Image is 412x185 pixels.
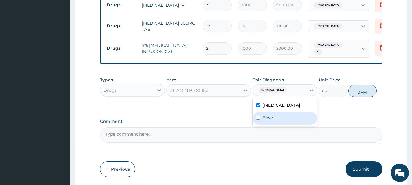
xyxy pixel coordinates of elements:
[104,43,139,54] td: Drugs
[11,30,25,46] img: d_794563401_company_1708531726252_794563401
[100,77,113,83] label: Types
[258,87,287,93] span: [MEDICAL_DATA]
[139,39,200,58] td: 5% [MEDICAL_DATA] INFUSION 0.5L
[100,3,115,18] div: Minimize live chat window
[103,87,117,93] div: Drugs
[348,85,377,97] button: Add
[100,119,382,124] label: Comment
[166,77,177,83] label: Item
[100,161,135,177] button: Previous
[32,34,102,42] div: Chat with us now
[170,87,209,94] div: VITAMIN B-CO INJ
[263,115,275,121] label: Fever
[3,122,116,143] textarea: Type your message and hit 'Enter'
[314,23,342,29] span: [MEDICAL_DATA]
[346,161,382,177] button: Submit
[35,54,84,116] span: We're online!
[314,49,322,55] span: + 1
[139,17,200,35] td: [MEDICAL_DATA] 500MG TAB
[319,77,341,83] label: Unit Price
[104,20,139,32] td: Drugs
[314,2,342,8] span: [MEDICAL_DATA]
[263,102,300,108] label: [MEDICAL_DATA]
[253,77,284,83] label: Pair Diagnosis
[314,42,342,48] span: [MEDICAL_DATA]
